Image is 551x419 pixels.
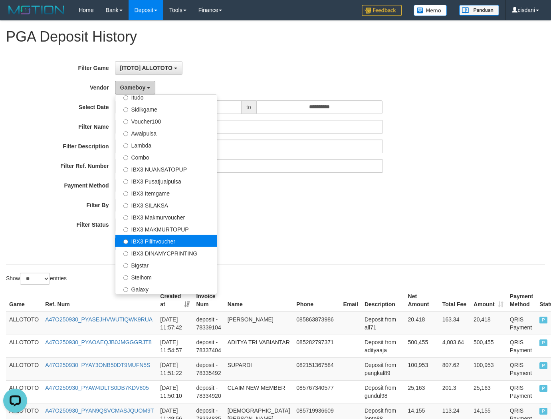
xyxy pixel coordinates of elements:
[507,312,536,335] td: QRIS Payment
[157,289,193,312] th: Created at: activate to sort column ascending
[293,312,340,335] td: 085863873986
[293,380,340,403] td: 085767340577
[539,339,547,346] span: PAID
[45,385,149,391] a: A47O250930_PYAW4DLTS0DB7KDV805
[115,271,217,283] label: Steihom
[115,259,217,271] label: Bigstar
[6,4,67,16] img: MOTION_logo.png
[405,312,439,335] td: 20,418
[115,115,217,127] label: Voucher100
[439,335,470,357] td: 4,003.64
[123,119,129,124] input: Voucher100
[123,143,129,148] input: Lambda
[115,283,217,295] label: Galaxy
[45,362,150,368] a: A47O250930_PYAY3ONB50DT9MUFN5S
[362,5,402,16] img: Feedback.jpg
[45,407,154,414] a: A47O250930_PYAN9QSVCMASJQUOM9T
[123,203,129,208] input: IBX3 SILAKSA
[539,362,547,369] span: PAID
[414,5,447,16] img: Button%20Memo.svg
[470,312,507,335] td: 20,418
[123,155,129,160] input: Combo
[6,357,42,380] td: ALLOTOTO
[224,335,293,357] td: ADITYA TRI VABIANTAR
[470,289,507,312] th: Amount: activate to sort column ascending
[157,335,193,357] td: [DATE] 11:54:57
[224,289,293,312] th: Name
[157,380,193,403] td: [DATE] 11:50:10
[115,103,217,115] label: Sidikgame
[123,95,129,100] input: Itudo
[507,289,536,312] th: Payment Method
[115,163,217,175] label: IBX3 NUANSATOPUP
[123,263,129,268] input: Bigstar
[439,312,470,335] td: 163.34
[539,408,547,415] span: PAID
[361,335,405,357] td: Deposit from adityaaja
[115,139,217,151] label: Lambda
[193,289,224,312] th: Invoice Num
[123,239,129,244] input: IBX3 Pilihvoucher
[123,131,129,136] input: Awalpulsa
[6,273,67,285] label: Show entries
[157,357,193,380] td: [DATE] 11:51:22
[405,289,439,312] th: Net Amount
[115,247,217,259] label: IBX3 DINAMYCPRINTING
[3,3,27,27] button: Open LiveChat chat widget
[20,273,50,285] select: Showentries
[405,357,439,380] td: 100,953
[123,167,129,172] input: IBX3 NUANSATOPUP
[507,335,536,357] td: QRIS Payment
[115,127,217,139] label: Awalpulsa
[123,251,129,256] input: IBX3 DINAMYCPRINTING
[42,289,157,312] th: Ref. Num
[120,84,146,91] span: Gameboy
[293,289,340,312] th: Phone
[115,199,217,211] label: IBX3 SILAKSA
[123,287,129,292] input: Galaxy
[405,335,439,357] td: 500,455
[6,335,42,357] td: ALLOTOTO
[123,107,129,112] input: Sidikgame
[293,357,340,380] td: 082151367584
[6,29,545,45] h1: PGA Deposit History
[45,339,152,345] a: A47O250930_PYAOAEQJB0JMGGGRJT8
[405,380,439,403] td: 25,163
[507,357,536,380] td: QRIS Payment
[361,357,405,380] td: Deposit from pangkal89
[115,187,217,199] label: IBX3 Itemgame
[224,357,293,380] td: SUPARDI
[123,275,129,280] input: Steihom
[6,289,42,312] th: Game
[115,91,217,103] label: Itudo
[361,380,405,403] td: Deposit from gundul98
[115,211,217,223] label: IBX3 Makmurvoucher
[439,357,470,380] td: 807.62
[470,380,507,403] td: 25,163
[6,380,42,403] td: ALLOTOTO
[115,61,182,75] button: [ITOTO] ALLOTOTO
[123,179,129,184] input: IBX3 Pusatjualpulsa
[115,223,217,235] label: IBX3 MAKMURTOPUP
[293,335,340,357] td: 085282797371
[439,380,470,403] td: 201.3
[539,317,547,323] span: PAID
[45,316,153,323] a: A47O250930_PYASEJHVWUTIQWK9RUA
[193,335,224,357] td: deposit - 78337404
[241,100,256,114] span: to
[115,235,217,247] label: IBX3 Pilihvoucher
[6,312,42,335] td: ALLOTOTO
[470,335,507,357] td: 500,455
[459,5,499,16] img: panduan.png
[224,380,293,403] td: CLAIM NEW MEMBER
[123,215,129,220] input: IBX3 Makmurvoucher
[439,289,470,312] th: Total Fee
[193,312,224,335] td: deposit - 78339104
[507,380,536,403] td: QRIS Payment
[361,312,405,335] td: Deposit from all71
[123,227,129,232] input: IBX3 MAKMURTOPUP
[539,385,547,392] span: PAID
[340,289,361,312] th: Email
[120,65,172,71] span: [ITOTO] ALLOTOTO
[193,357,224,380] td: deposit - 78335492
